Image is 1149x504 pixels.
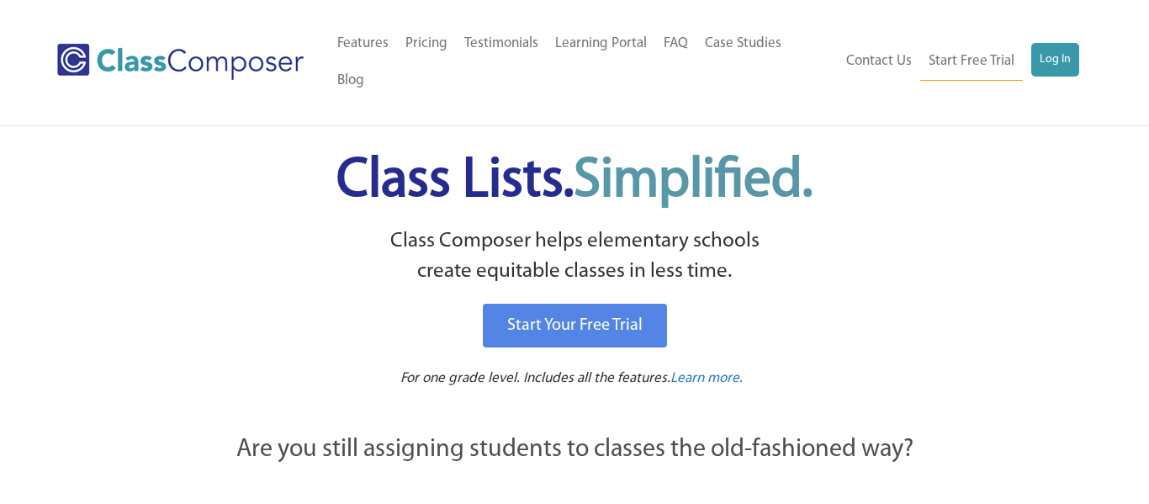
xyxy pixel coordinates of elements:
a: Features [329,25,397,62]
a: FAQ [655,25,696,62]
span: Simplified. [574,154,813,209]
a: Learning Portal [547,25,655,62]
a: Contact Us [838,43,920,80]
a: Start Your Free Trial [483,304,667,347]
nav: Header Menu [329,25,834,99]
a: Learn more. [670,369,743,390]
span: Learn more. [670,371,743,385]
a: Start Free Trial [920,43,1023,81]
p: Are you still assigning students to classes the old-fashioned way? [146,432,1003,469]
a: Blog [329,62,373,99]
a: Log In [1031,43,1079,77]
a: Testimonials [456,25,547,62]
p: Class Composer helps elementary schools create equitable classes in less time. [143,226,1006,288]
nav: Header Menu [833,43,1078,81]
a: Pricing [397,25,456,62]
span: For one grade level. Includes all the features. [400,371,670,385]
span: Class Lists. [336,154,813,209]
a: Case Studies [696,25,790,62]
span: Start Your Free Trial [507,317,643,334]
img: Class Composer [57,44,303,80]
